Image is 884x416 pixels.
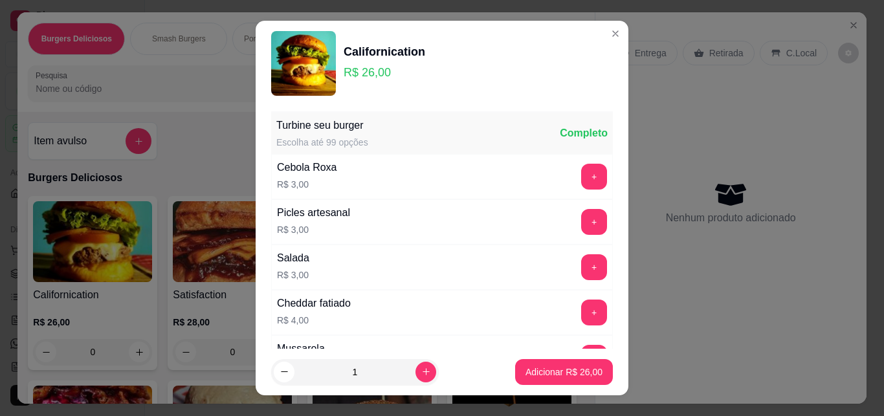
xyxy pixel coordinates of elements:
button: add [581,209,607,235]
button: increase-product-quantity [415,362,436,382]
div: Californication [344,43,425,61]
div: Picles artesanal [277,205,350,221]
p: R$ 3,00 [277,268,309,281]
button: decrease-product-quantity [274,362,294,382]
p: Adicionar R$ 26,00 [525,366,602,378]
div: Salada [277,250,309,266]
p: R$ 4,00 [277,314,351,327]
button: add [581,254,607,280]
p: R$ 26,00 [344,63,425,82]
button: add [581,164,607,190]
div: Turbine seu burger [276,118,368,133]
img: product-image [271,31,336,96]
button: add [581,300,607,325]
button: Adicionar R$ 26,00 [515,359,613,385]
p: R$ 3,00 [277,178,337,191]
div: Cebola Roxa [277,160,337,175]
div: Completo [560,126,608,141]
div: Mussarela [277,341,325,356]
button: add [581,345,607,371]
div: Escolha até 99 opções [276,136,368,149]
div: Cheddar fatiado [277,296,351,311]
button: Close [605,23,626,44]
p: R$ 3,00 [277,223,350,236]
